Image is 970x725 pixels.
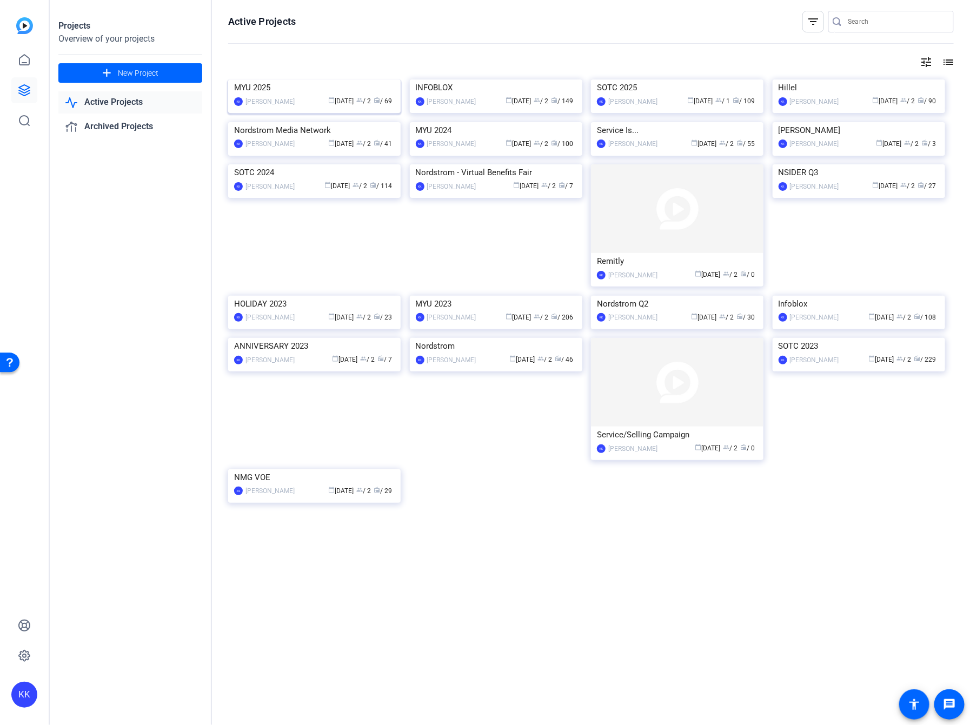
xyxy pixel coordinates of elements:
span: calendar_today [869,355,875,362]
span: calendar_today [328,139,335,146]
div: KK [597,139,606,148]
a: Active Projects [58,91,202,114]
div: [PERSON_NAME] [790,355,839,365]
div: KK [234,139,243,148]
span: calendar_today [332,355,338,362]
mat-icon: add [100,66,114,80]
div: [PERSON_NAME] [245,181,295,192]
span: group [719,313,726,320]
span: calendar_today [695,270,701,277]
span: group [901,182,907,188]
span: radio [374,97,380,103]
span: group [360,355,367,362]
span: / 55 [736,140,755,148]
span: group [353,182,359,188]
div: Projects [58,19,202,32]
span: / 2 [901,182,915,190]
img: blue-gradient.svg [16,17,33,34]
span: [DATE] [691,314,716,321]
div: Nordstrom [416,338,576,354]
div: Nordstrom Media Network [234,122,395,138]
span: radio [740,444,747,450]
span: group [723,444,729,450]
div: MYU 2025 [234,79,395,96]
div: [PERSON_NAME] [608,443,657,454]
div: KK [416,356,424,364]
span: calendar_today [324,182,331,188]
span: radio [736,313,743,320]
span: [DATE] [876,140,902,148]
span: / 2 [719,314,734,321]
div: [PERSON_NAME] [427,138,476,149]
div: NSIDER Q3 [779,164,939,181]
span: / 2 [897,314,912,321]
span: / 0 [740,444,755,452]
span: [DATE] [695,271,720,278]
span: / 2 [534,97,549,105]
span: group [901,97,907,103]
span: group [534,139,541,146]
span: radio [552,313,558,320]
span: calendar_today [506,313,513,320]
span: / 7 [559,182,574,190]
span: radio [914,355,921,362]
span: calendar_today [328,313,335,320]
span: / 23 [374,314,392,321]
span: group [356,313,363,320]
span: radio [736,139,743,146]
span: / 2 [356,97,371,105]
div: Service/Selling Campaign [597,427,758,443]
div: Nordstrom Q2 [597,296,758,312]
div: ANNIVERSARY 2023 [234,338,395,354]
span: radio [914,313,921,320]
span: group [715,97,722,103]
span: / 100 [552,140,574,148]
span: radio [922,139,928,146]
span: / 7 [377,356,392,363]
span: calendar_today [510,355,516,362]
span: group [719,139,726,146]
span: radio [377,355,384,362]
div: [PERSON_NAME] [608,138,657,149]
span: calendar_today [514,182,520,188]
div: KK [779,313,787,322]
span: / 2 [534,314,549,321]
span: / 2 [542,182,556,190]
div: KK [597,271,606,280]
div: [PERSON_NAME] [427,355,476,365]
span: calendar_today [328,487,335,493]
div: NMG VOE [234,469,395,485]
input: Search [848,15,945,28]
span: calendar_today [873,97,879,103]
span: / 206 [552,314,574,321]
mat-icon: tune [920,56,933,69]
span: / 3 [922,140,936,148]
span: group [356,139,363,146]
div: Infoblox [779,296,939,312]
div: KK [779,182,787,191]
span: / 2 [356,140,371,148]
span: group [897,313,903,320]
span: / 114 [370,182,392,190]
span: [DATE] [687,97,713,105]
span: [DATE] [869,314,894,321]
div: [PERSON_NAME] [245,485,295,496]
span: [DATE] [328,97,354,105]
div: KK [597,444,606,453]
span: / 2 [719,140,734,148]
span: / 2 [356,314,371,321]
span: calendar_today [687,97,694,103]
div: [PERSON_NAME] [427,181,476,192]
span: group [356,97,363,103]
a: Archived Projects [58,116,202,138]
span: group [542,182,548,188]
span: [DATE] [506,97,531,105]
span: radio [552,97,558,103]
span: radio [559,182,566,188]
div: KK [234,313,243,322]
span: radio [374,487,380,493]
span: group [538,355,544,362]
span: calendar_today [876,139,883,146]
span: / 229 [914,356,936,363]
mat-icon: filter_list [807,15,820,28]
